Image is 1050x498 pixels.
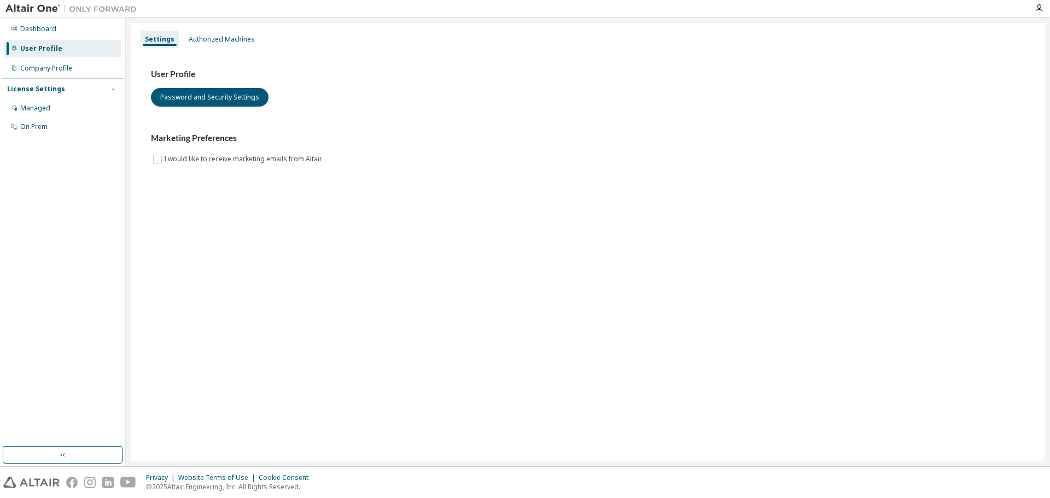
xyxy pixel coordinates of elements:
img: Altair One [5,3,142,14]
div: Dashboard [20,25,56,33]
img: linkedin.svg [102,477,114,488]
img: youtube.svg [120,477,136,488]
h3: User Profile [151,69,1025,80]
div: On Prem [20,122,48,131]
div: Authorized Machines [189,35,255,44]
div: User Profile [20,44,62,53]
div: Managed [20,104,50,113]
button: Password and Security Settings [151,88,269,107]
h3: Marketing Preferences [151,133,1025,144]
p: © 2025 Altair Engineering, Inc. All Rights Reserved. [146,482,315,491]
div: License Settings [7,85,65,93]
div: Company Profile [20,64,72,73]
div: Website Terms of Use [178,473,259,482]
div: Settings [145,35,174,44]
img: instagram.svg [84,477,96,488]
img: facebook.svg [66,477,78,488]
div: Cookie Consent [259,473,315,482]
label: I would like to receive marketing emails from Altair [164,153,324,166]
img: altair_logo.svg [3,477,60,488]
div: Privacy [146,473,178,482]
